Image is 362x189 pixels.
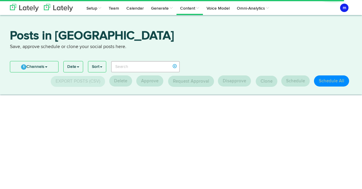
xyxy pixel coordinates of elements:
[261,79,273,84] span: Clone
[168,76,214,87] button: Request Approval
[173,79,209,84] span: Request Approval
[109,75,132,87] button: Delete
[340,4,348,12] button: m
[64,61,83,72] a: Date
[44,4,73,12] img: logo_lately_bg_light.svg
[10,44,352,50] p: Save, approve schedule or clone your social posts here.
[10,30,352,44] h3: Posts in [GEOGRAPHIC_DATA]
[51,76,105,87] button: Export Posts (CSV)
[314,75,349,87] button: Schedule All
[21,64,26,70] span: 1
[111,61,180,72] input: Search
[136,75,163,87] button: Approve
[281,75,310,87] button: Schedule
[88,61,106,72] a: Sort
[256,76,277,87] button: Clone
[10,4,39,12] img: logo_lately_bg_light.svg
[218,75,251,87] button: Disapprove
[10,61,58,72] a: 1Channels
